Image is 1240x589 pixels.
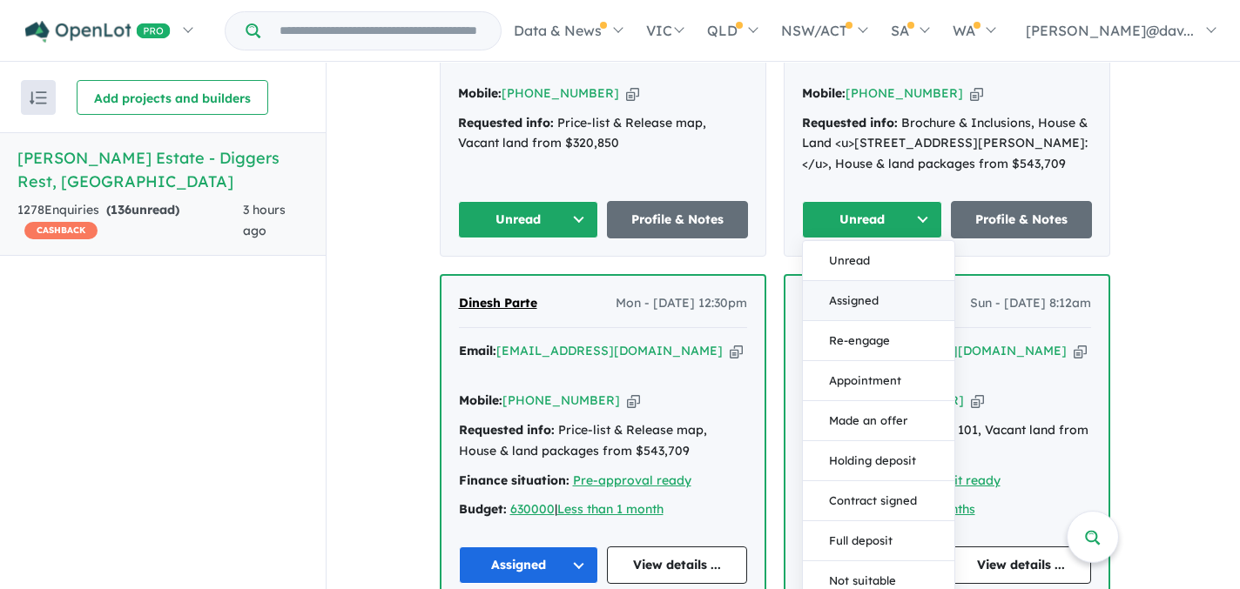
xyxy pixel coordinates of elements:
span: 3 hours ago [243,202,286,238]
a: Profile & Notes [951,201,1092,238]
a: [PHONE_NUMBER] [846,392,964,408]
button: Appointment [803,361,954,401]
a: Profile & Notes [607,201,748,238]
button: Holding deposit [803,441,954,481]
button: Made an offer [803,401,954,441]
strong: Budget: [459,501,507,517]
button: Copy [626,84,639,103]
a: 630000 [510,501,555,517]
strong: Mobile: [802,85,846,101]
div: Price-list & Release map, Vacant land from $320,850 [458,113,748,155]
button: Re-engage [803,321,954,361]
strong: Requested info: [802,115,898,131]
img: sort.svg [30,91,47,104]
strong: Finance situation: [459,472,569,488]
div: 1278 Enquir ies [17,200,243,242]
button: Full deposit [803,521,954,561]
strong: Requested info: [459,422,555,438]
button: Unread [802,201,943,238]
span: Sun - [DATE] 8:12am [970,293,1091,314]
a: View details ... [607,546,747,584]
a: [EMAIL_ADDRESS][DOMAIN_NAME] [840,343,1067,358]
h5: [PERSON_NAME] Estate - Diggers Rest , [GEOGRAPHIC_DATA] [17,146,308,193]
span: CASHBACK [24,222,98,239]
button: Unread [803,241,954,281]
a: Less than 1 month [557,501,664,517]
strong: ( unread) [106,202,179,218]
button: Contract signed [803,481,954,521]
button: Add projects and builders [77,80,268,115]
a: [PHONE_NUMBER] [846,85,963,101]
div: | [459,499,747,520]
div: Price-list & Release map, House & land packages from $543,709 [459,420,747,462]
button: Unread [458,201,599,238]
span: Dinesh Parte [459,295,537,311]
button: Copy [970,84,983,103]
strong: Mobile: [458,85,502,101]
span: Mon - [DATE] 12:30pm [616,293,747,314]
button: Copy [730,342,743,360]
button: Copy [971,392,984,410]
a: [EMAIL_ADDRESS][DOMAIN_NAME] [496,343,723,358]
button: Copy [627,392,640,410]
button: Assigned [459,546,599,584]
a: View details ... [951,546,1091,584]
span: [PERSON_NAME]@dav... [1026,22,1194,39]
a: Dinesh Parte [459,293,537,314]
input: Try estate name, suburb, builder or developer [264,12,497,50]
a: [PHONE_NUMBER] [502,392,620,408]
img: Openlot PRO Logo White [25,21,171,43]
button: Copy [1074,342,1087,360]
a: Deposit ready [917,472,1001,488]
a: [PHONE_NUMBER] [502,85,619,101]
div: Brochure & Inclusions, House & Land <u>[STREET_ADDRESS][PERSON_NAME]: </u>, House & land packages... [802,113,1092,175]
button: Assigned [803,281,954,321]
a: Pre-approval ready [573,472,691,488]
strong: Requested info: [458,115,554,131]
span: 136 [111,202,131,218]
strong: Email: [459,343,496,358]
strong: Mobile: [459,392,502,408]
